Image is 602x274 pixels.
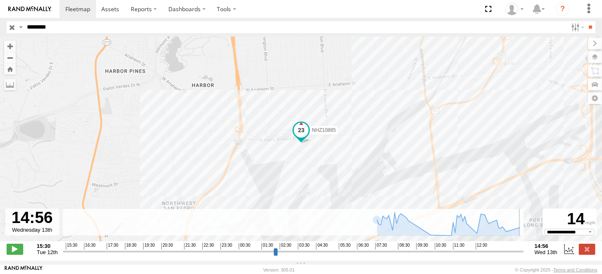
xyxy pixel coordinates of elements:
span: 09:30 [416,243,428,250]
span: 00:30 [239,243,250,250]
span: Tue 12th Aug 2025 [37,249,58,255]
span: 15:30 [66,243,77,250]
label: Search Query [17,21,24,33]
div: Version: 305.01 [263,267,295,272]
div: 14 [544,210,595,229]
label: Close [579,244,595,255]
button: Zoom in [4,41,16,52]
span: 07:30 [375,243,387,250]
span: 19:30 [143,243,155,250]
span: 04:30 [316,243,328,250]
span: 21:30 [184,243,196,250]
button: Zoom out [4,52,16,63]
span: 06:30 [357,243,369,250]
span: 20:30 [161,243,173,250]
img: rand-logo.svg [8,6,51,12]
a: Visit our Website [5,266,43,274]
label: Search Filter Options [568,21,586,33]
span: NHZ10885 [312,127,336,133]
span: 11:30 [453,243,465,250]
div: © Copyright 2025 - [515,267,597,272]
span: 01:30 [261,243,273,250]
label: Measure [4,79,16,90]
span: 12:30 [476,243,487,250]
span: 22:30 [202,243,214,250]
span: 18:30 [125,243,137,250]
span: 02:30 [280,243,291,250]
span: 23:30 [221,243,232,250]
span: 08:30 [398,243,410,250]
span: 17:30 [107,243,118,250]
span: 10:30 [435,243,446,250]
strong: 14:56 [535,243,557,249]
span: Wed 13th Aug 2025 [535,249,557,255]
strong: 15:30 [37,243,58,249]
span: 16:30 [84,243,96,250]
div: Zulema McIntosch [503,3,527,15]
label: Map Settings [588,92,602,104]
span: 05:30 [339,243,350,250]
label: Play/Stop [7,244,23,255]
button: Zoom Home [4,63,16,75]
span: 03:30 [298,243,309,250]
a: Terms and Conditions [554,267,597,272]
i: ? [556,2,569,16]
